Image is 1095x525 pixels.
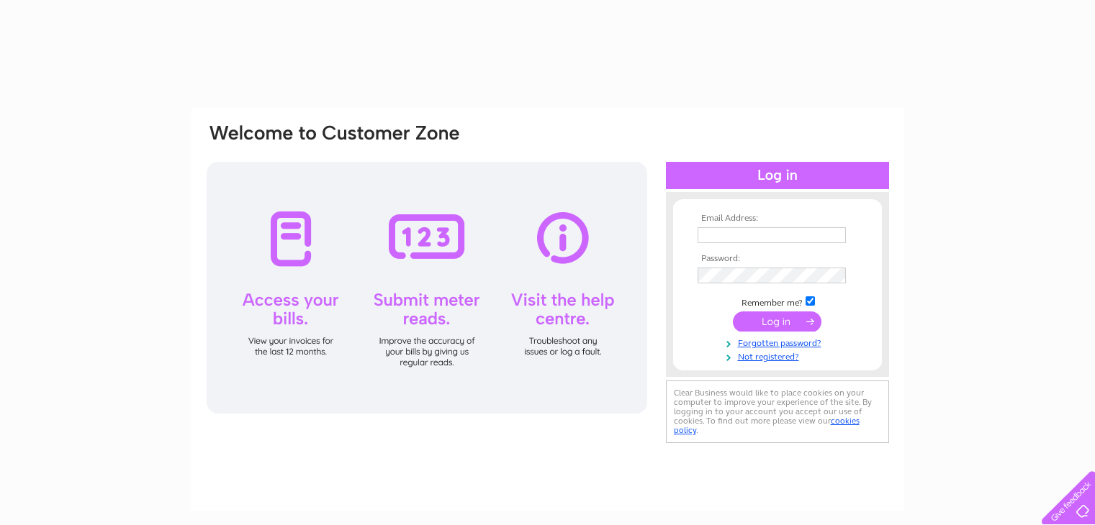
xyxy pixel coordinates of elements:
th: Email Address: [694,214,861,224]
th: Password: [694,254,861,264]
a: cookies policy [674,416,860,435]
div: Clear Business would like to place cookies on your computer to improve your experience of the sit... [666,380,889,443]
td: Remember me? [694,294,861,309]
a: Not registered? [698,349,861,362]
a: Forgotten password? [698,335,861,349]
input: Submit [733,311,821,332]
